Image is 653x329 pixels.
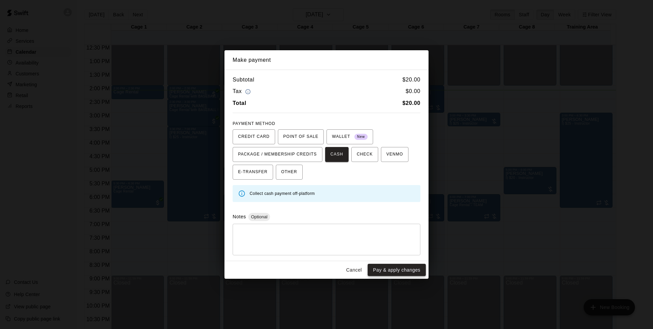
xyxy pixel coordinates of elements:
b: Total [233,100,246,106]
button: Pay & apply changes [368,264,426,276]
button: VENMO [381,147,408,162]
button: CASH [325,147,349,162]
span: Optional [248,214,270,219]
h6: Tax [233,87,252,96]
button: OTHER [276,165,303,180]
button: Cancel [343,264,365,276]
span: CHECK [357,149,373,160]
button: CREDIT CARD [233,129,275,144]
span: OTHER [281,167,297,178]
span: New [354,132,368,142]
h6: $ 0.00 [406,87,420,96]
span: E-TRANSFER [238,167,268,178]
span: PACKAGE / MEMBERSHIP CREDITS [238,149,317,160]
b: $ 20.00 [402,100,420,106]
span: CASH [331,149,343,160]
h2: Make payment [224,50,429,70]
span: CREDIT CARD [238,131,270,142]
span: PAYMENT METHOD [233,121,275,126]
button: POINT OF SALE [278,129,324,144]
button: CHECK [351,147,378,162]
button: WALLET New [326,129,373,144]
h6: Subtotal [233,75,254,84]
h6: $ 20.00 [402,75,420,84]
span: WALLET [332,131,368,142]
span: VENMO [386,149,403,160]
label: Notes [233,214,246,219]
span: Collect cash payment off-platform [250,191,315,196]
button: PACKAGE / MEMBERSHIP CREDITS [233,147,322,162]
span: POINT OF SALE [283,131,318,142]
button: E-TRANSFER [233,165,273,180]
